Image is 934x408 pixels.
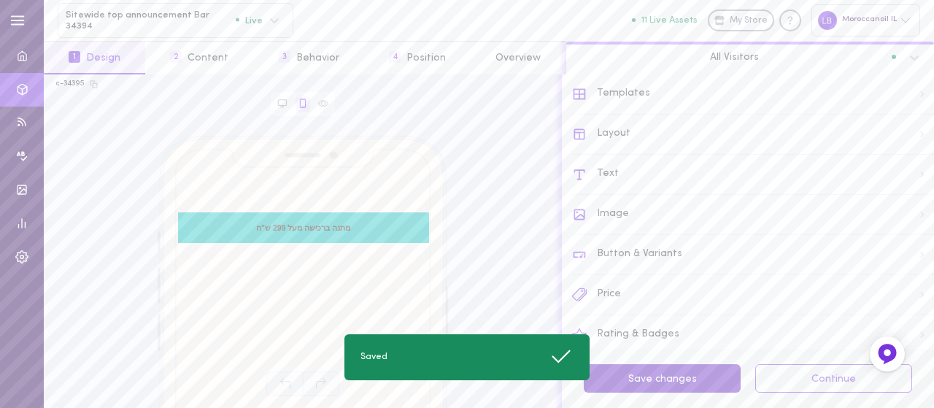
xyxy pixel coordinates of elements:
[584,364,741,393] button: Save changes
[185,223,421,233] span: מתנה ברכישה מעל 299 ש"ח
[170,51,182,63] span: 2
[236,15,263,25] span: Live
[145,42,253,74] button: 2Content
[572,155,934,195] div: Text
[708,9,774,31] a: My Store
[572,195,934,235] div: Image
[389,51,401,63] span: 4
[710,50,759,63] span: All Visitors
[755,364,912,393] button: Continue
[266,372,303,396] span: Undo
[730,15,768,28] span: My Store
[66,9,236,32] span: Sitewide top announcement Bar 34394
[254,42,364,74] button: 3Behavior
[572,235,934,275] div: Button & Variants
[572,115,934,155] div: Layout
[632,15,698,25] button: 11 Live Assets
[876,343,898,365] img: Feedback Button
[56,79,85,89] div: c-34395
[572,315,934,355] div: Rating & Badges
[279,51,290,63] span: 3
[471,42,566,74] button: Overview
[632,15,708,26] a: 11 Live Assets
[303,372,339,396] span: Redo
[779,9,801,31] div: Knowledge center
[69,51,80,63] span: 1
[811,4,920,36] div: Moroccanoil IL
[572,275,934,315] div: Price
[572,74,934,115] div: Templates
[364,42,471,74] button: 4Position
[44,42,145,74] button: 1Design
[360,351,387,364] span: Saved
